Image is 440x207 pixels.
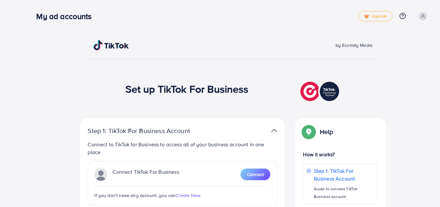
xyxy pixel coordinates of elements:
[320,128,333,136] p: Help
[88,127,210,135] p: Step 1: TikTok For Business Account
[314,185,373,201] p: Guide to connect TikTok Business account
[314,167,373,182] p: Step 1: TikTok For Business Account
[303,126,315,138] img: Popup guide
[93,40,129,50] img: TikTok
[271,126,277,135] img: TikTok partner
[364,14,387,19] span: Upgrade
[36,12,97,21] h3: My ad accounts
[303,150,377,158] p: How it works?
[125,83,249,95] h1: Set up TikTok For Business
[336,42,372,48] span: by Ecomdy Media
[358,11,392,21] a: tickUpgrade
[300,80,341,103] img: TikTok partner
[364,14,369,19] img: tick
